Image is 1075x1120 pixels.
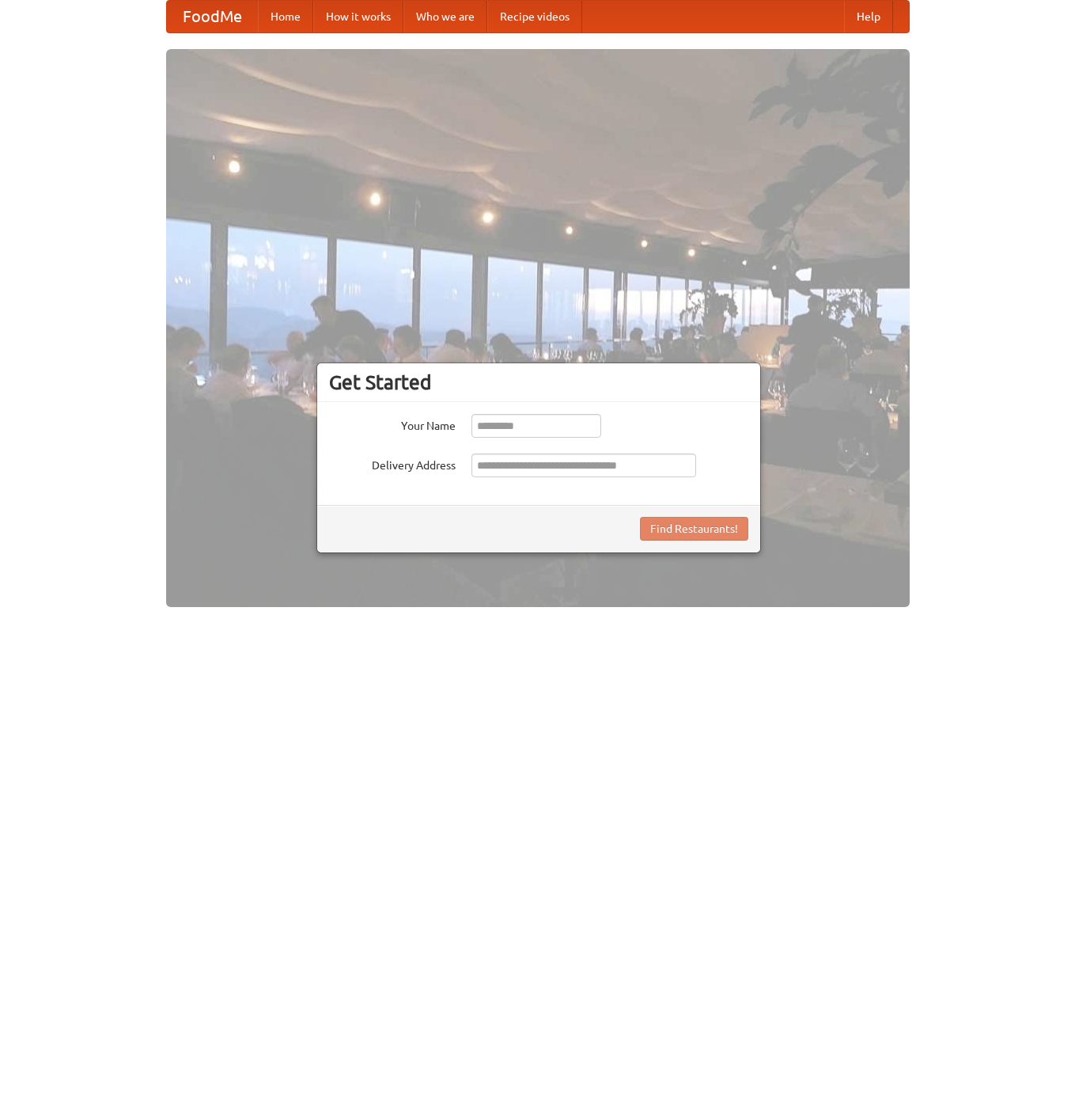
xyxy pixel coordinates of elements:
[313,1,403,32] a: How it works
[329,414,456,434] label: Your Name
[844,1,893,32] a: Help
[329,370,748,394] h3: Get Started
[167,1,258,32] a: FoodMe
[487,1,582,32] a: Recipe videos
[258,1,313,32] a: Home
[329,454,456,473] label: Delivery Address
[640,517,748,541] button: Find Restaurants!
[403,1,487,32] a: Who we are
